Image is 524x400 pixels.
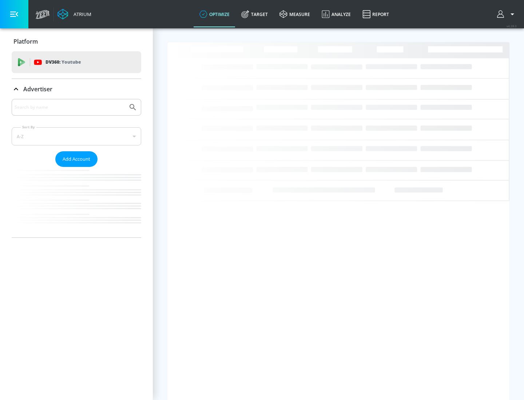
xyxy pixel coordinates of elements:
span: Add Account [63,155,90,163]
label: Sort By [21,125,36,129]
a: measure [274,1,316,27]
p: Platform [13,37,38,45]
div: A-Z [12,127,141,145]
div: Advertiser [12,99,141,237]
p: Youtube [61,58,81,66]
a: Report [357,1,395,27]
p: DV360: [45,58,81,66]
a: optimize [194,1,235,27]
div: Advertiser [12,79,141,99]
div: Platform [12,31,141,52]
p: Advertiser [23,85,52,93]
a: Target [235,1,274,27]
a: Atrium [57,9,91,20]
nav: list of Advertiser [12,167,141,237]
div: Atrium [71,11,91,17]
span: v 4.28.0 [507,24,517,28]
a: Analyze [316,1,357,27]
button: Add Account [55,151,98,167]
div: DV360: Youtube [12,51,141,73]
input: Search by name [15,103,125,112]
